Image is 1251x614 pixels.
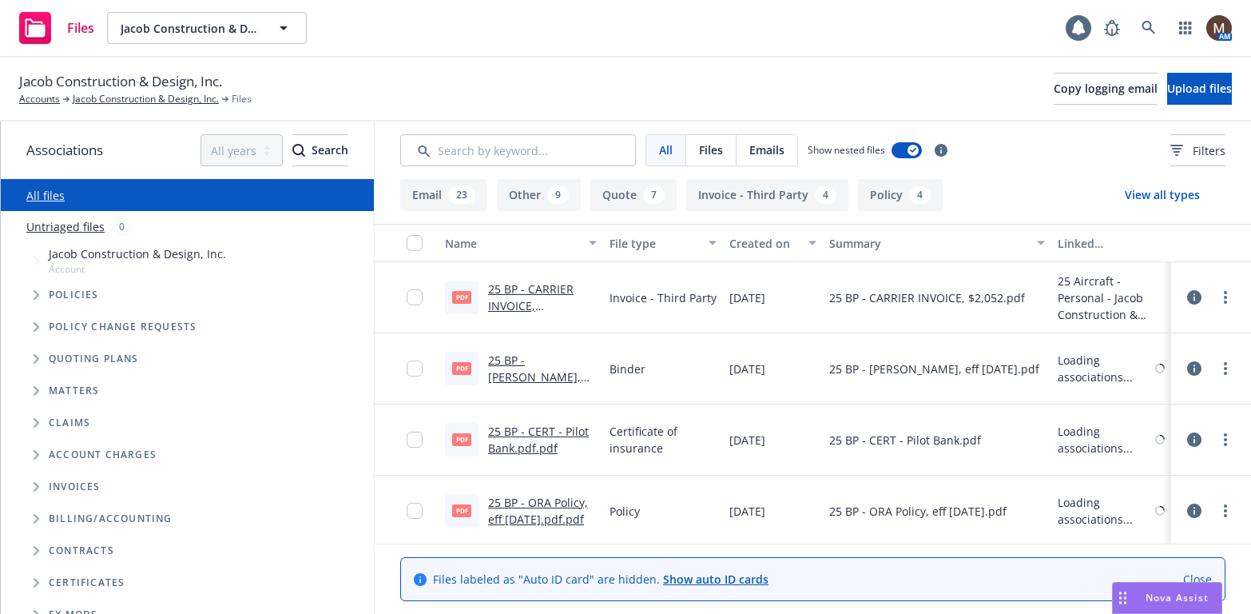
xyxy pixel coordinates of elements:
[1170,134,1225,166] button: Filters
[49,450,157,460] span: Account charges
[829,503,1007,520] span: 25 BP - ORA Policy, eff [DATE].pdf
[49,290,99,300] span: Policies
[1170,12,1201,44] a: Switch app
[407,361,423,377] input: Toggle Row Selected
[26,218,105,235] a: Untriaged files
[610,289,717,306] span: Invoice - Third Party
[659,142,673,158] span: All
[808,143,885,157] span: Show nested files
[19,92,60,106] a: Accounts
[1054,73,1158,105] button: Copy logging email
[488,281,574,330] a: 25 BP - CARRIER INVOICE, $2,052.pdf.pdf
[610,235,699,252] div: File type
[1216,288,1235,307] a: more
[1167,73,1232,105] button: Upload files
[407,432,423,448] input: Toggle Row Selected
[107,12,307,44] button: Jacob Construction & Design, Inc.
[497,179,581,211] button: Other
[1054,81,1158,96] span: Copy logging email
[547,186,569,204] div: 9
[49,354,139,364] span: Quoting plans
[1113,583,1133,613] div: Drag to move
[67,22,94,34] span: Files
[488,353,584,401] a: 25 BP - [PERSON_NAME], eff [DATE].pdf.pdf
[400,179,487,211] button: Email
[1058,494,1152,528] div: Loading associations...
[400,134,636,166] input: Search by keyword...
[1216,430,1235,449] a: more
[749,142,784,158] span: Emails
[452,504,471,516] span: pdf
[909,186,931,204] div: 4
[729,235,799,252] div: Created on
[49,322,197,332] span: Policy change requests
[73,92,219,106] a: Jacob Construction & Design, Inc.
[1146,591,1209,604] span: Nova Assist
[433,571,768,588] span: Files labeled as "Auto ID card" are hidden.
[445,235,579,252] div: Name
[1193,142,1225,159] span: Filters
[643,186,665,204] div: 7
[121,20,259,37] span: Jacob Construction & Design, Inc.
[610,361,645,377] span: Binder
[49,245,226,262] span: Jacob Construction & Design, Inc.
[823,224,1051,262] button: Summary
[1216,501,1235,520] a: more
[407,503,423,519] input: Toggle Row Selected
[829,361,1039,377] span: 25 BP - [PERSON_NAME], eff [DATE].pdf
[1,242,374,503] div: Tree Example
[858,179,943,211] button: Policy
[815,186,836,204] div: 4
[1206,15,1232,41] img: photo
[829,235,1027,252] div: Summary
[1183,571,1212,588] a: Close
[452,291,471,303] span: pdf
[610,423,717,457] span: Certificate of insurance
[1051,224,1171,262] button: Linked associations
[603,224,723,262] button: File type
[49,514,173,524] span: Billing/Accounting
[1170,142,1225,159] span: Filters
[49,418,90,428] span: Claims
[448,186,475,204] div: 23
[590,179,677,211] button: Quote
[19,71,222,92] span: Jacob Construction & Design, Inc.
[111,217,133,236] div: 0
[729,289,765,306] span: [DATE]
[292,144,305,157] svg: Search
[1167,81,1232,96] span: Upload files
[439,224,603,262] button: Name
[1058,423,1152,457] div: Loading associations...
[1112,582,1222,614] button: Nova Assist
[26,188,65,203] a: All files
[686,179,848,211] button: Invoice - Third Party
[407,289,423,305] input: Toggle Row Selected
[488,424,589,456] a: 25 BP - CERT - Pilot Bank.pdf.pdf
[292,135,348,165] div: Search
[729,503,765,520] span: [DATE]
[1216,359,1235,378] a: more
[232,92,252,106] span: Files
[663,572,768,587] a: Show auto ID cards
[1058,235,1165,252] div: Linked associations
[452,433,471,445] span: pdf
[699,142,723,158] span: Files
[292,134,348,166] button: SearchSearch
[49,262,226,276] span: Account
[723,224,823,262] button: Created on
[13,6,101,50] a: Files
[49,482,101,492] span: Invoices
[829,289,1025,306] span: 25 BP - CARRIER INVOICE, $2,052.pdf
[49,578,125,588] span: Certificates
[1133,12,1165,44] a: Search
[1058,352,1152,385] div: Loading associations...
[729,432,765,449] span: [DATE]
[452,362,471,374] span: pdf
[49,546,114,556] span: Contracts
[407,235,423,251] input: Select all
[49,386,99,396] span: Matters
[1099,179,1225,211] button: View all types
[26,140,103,161] span: Associations
[610,503,640,520] span: Policy
[1096,12,1128,44] a: Report a Bug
